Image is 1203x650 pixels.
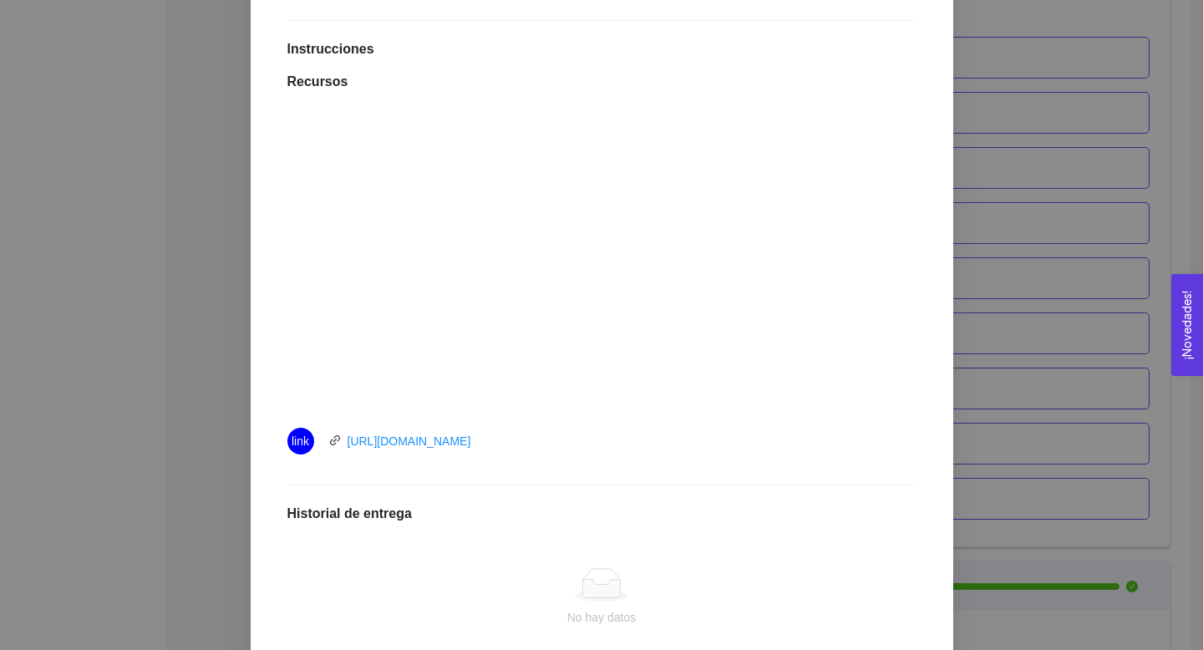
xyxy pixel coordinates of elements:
[287,74,916,90] h1: Recursos
[301,608,903,627] div: No hay datos
[329,434,341,446] span: link
[348,434,471,448] a: [URL][DOMAIN_NAME]
[287,505,916,522] h1: Historial de entrega
[334,110,869,411] iframe: Erika 04
[287,41,916,58] h1: Instrucciones
[1171,274,1203,376] button: Open Feedback Widget
[292,428,309,454] span: link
